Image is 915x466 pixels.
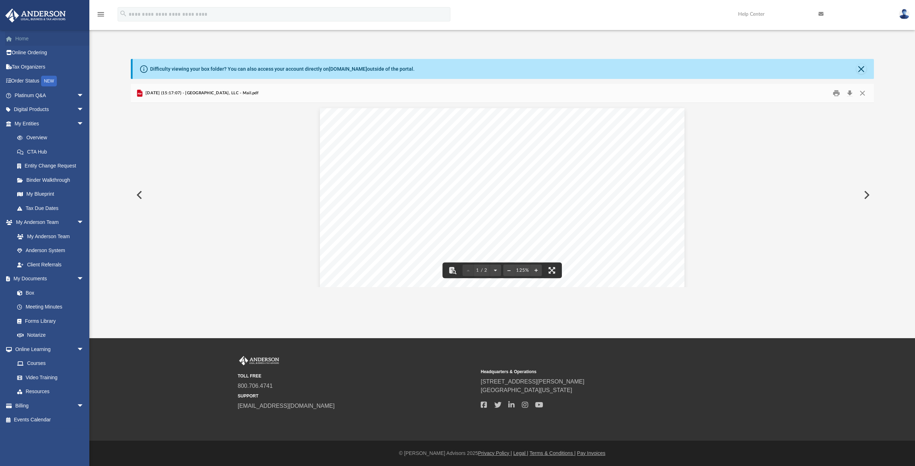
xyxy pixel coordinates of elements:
[77,215,91,230] span: arrow_drop_down
[544,262,560,278] button: Enter fullscreen
[5,102,95,117] a: Digital Productsarrow_drop_down
[844,88,856,99] button: Download
[131,103,874,287] div: Document Viewer
[329,66,367,72] a: [DOMAIN_NAME]
[77,342,91,357] span: arrow_drop_down
[515,268,530,273] div: Current zoom level
[77,399,91,413] span: arrow_drop_down
[503,262,515,278] button: Zoom out
[5,272,91,286] a: My Documentsarrow_drop_down
[577,450,605,456] a: Pay Invoices
[474,262,490,278] button: 1 / 2
[481,387,572,393] a: [GEOGRAPHIC_DATA][US_STATE]
[238,393,476,399] small: SUPPORT
[5,46,95,60] a: Online Ordering
[481,379,584,385] a: [STREET_ADDRESS][PERSON_NAME]
[481,369,719,375] small: Headquarters & Operations
[3,9,68,22] img: Anderson Advisors Platinum Portal
[10,131,95,145] a: Overview
[144,90,258,96] span: [DATE] (15:17:07) - [GEOGRAPHIC_DATA], LLC - Mail.pdf
[5,116,95,131] a: My Entitiesarrow_drop_down
[97,10,105,19] i: menu
[445,262,460,278] button: Toggle findbar
[41,76,57,86] div: NEW
[77,102,91,117] span: arrow_drop_down
[10,356,91,371] a: Courses
[5,31,95,46] a: Home
[10,370,88,385] a: Video Training
[5,342,91,356] a: Online Learningarrow_drop_down
[238,356,281,365] img: Anderson Advisors Platinum Portal
[10,328,91,342] a: Notarize
[77,116,91,131] span: arrow_drop_down
[10,229,88,244] a: My Anderson Team
[478,450,512,456] a: Privacy Policy |
[474,268,490,273] span: 1 / 2
[858,185,874,205] button: Next File
[829,88,844,99] button: Print
[238,403,335,409] a: [EMAIL_ADDRESS][DOMAIN_NAME]
[530,450,576,456] a: Terms & Conditions |
[5,399,95,413] a: Billingarrow_drop_down
[490,262,501,278] button: Next page
[856,88,869,99] button: Close
[5,215,91,230] a: My Anderson Teamarrow_drop_down
[10,257,91,272] a: Client Referrals
[77,88,91,103] span: arrow_drop_down
[5,88,95,102] a: Platinum Q&Aarrow_drop_down
[131,84,874,287] div: Preview
[530,262,542,278] button: Zoom in
[5,74,95,89] a: Order StatusNEW
[10,159,95,173] a: Entity Change Request
[899,9,910,19] img: User Pic
[513,450,528,456] a: Legal |
[10,244,91,258] a: Anderson System
[77,272,91,286] span: arrow_drop_down
[10,300,91,314] a: Meeting Minutes
[10,314,88,328] a: Forms Library
[10,187,91,201] a: My Blueprint
[10,173,95,187] a: Binder Walkthrough
[10,286,88,300] a: Box
[10,145,95,159] a: CTA Hub
[10,385,91,399] a: Resources
[5,60,95,74] a: Tax Organizers
[5,413,95,427] a: Events Calendar
[238,383,273,389] a: 800.706.4741
[131,185,147,205] button: Previous File
[131,103,874,287] div: File preview
[10,201,95,215] a: Tax Due Dates
[97,14,105,19] a: menu
[119,10,127,17] i: search
[89,450,915,457] div: © [PERSON_NAME] Advisors 2025
[150,65,415,73] div: Difficulty viewing your box folder? You can also access your account directly on outside of the p...
[238,373,476,379] small: TOLL FREE
[856,64,866,74] button: Close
